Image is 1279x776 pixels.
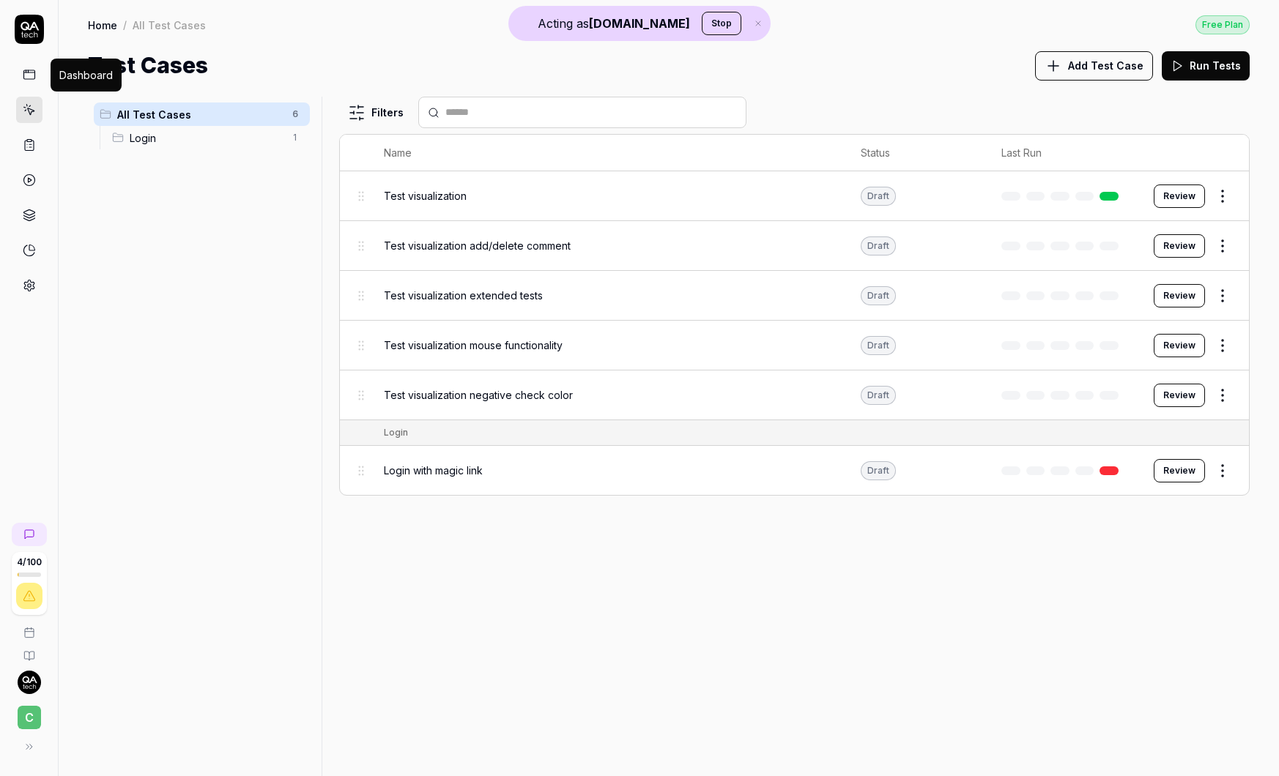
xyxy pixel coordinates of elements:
[384,188,467,204] span: Test visualization
[987,135,1139,171] th: Last Run
[384,288,543,303] span: Test visualization extended tests
[340,321,1249,370] tr: Test visualization mouse functionalityDraftReview
[1035,51,1153,81] button: Add Test Case
[17,558,42,567] span: 4 / 100
[861,386,896,405] div: Draft
[369,135,846,171] th: Name
[384,463,483,478] span: Login with magic link
[1154,184,1205,208] button: Review
[384,238,571,253] span: Test visualization add/delete comment
[384,337,563,353] span: Test visualization mouse functionality
[88,18,117,32] a: Home
[18,706,41,729] span: C
[6,615,52,638] a: Book a call with us
[339,98,412,127] button: Filters
[1154,284,1205,307] button: Review
[340,221,1249,271] tr: Test visualization add/delete commentDraftReview
[846,135,987,171] th: Status
[861,461,896,480] div: Draft
[286,129,304,146] span: 1
[1162,51,1250,81] button: Run Tests
[1154,234,1205,258] button: Review
[340,171,1249,221] tr: Test visualizationDraftReview
[384,426,408,439] div: Login
[88,49,208,82] h1: Test Cases
[340,446,1249,495] tr: Login with magic linkDraftReview
[340,271,1249,321] tr: Test visualization extended testsDraftReview
[130,130,283,146] span: Login
[861,236,896,255] div: Draft
[702,12,741,35] button: Stop
[1154,334,1205,357] button: Review
[286,105,304,123] span: 6
[1154,459,1205,482] button: Review
[1068,58,1143,73] span: Add Test Case
[117,107,283,122] span: All Test Cases
[12,523,47,546] a: New conversation
[133,18,206,32] div: All Test Cases
[861,286,896,305] div: Draft
[384,387,573,403] span: Test visualization negative check color
[340,370,1249,420] tr: Test visualization negative check colorDraftReview
[18,671,41,694] img: 7ccf6c19-61ad-4a6c-8811-018b02a1b829.jpg
[59,67,113,83] div: Dashboard
[1195,15,1250,34] button: Free Plan
[6,638,52,662] a: Documentation
[861,336,896,355] div: Draft
[106,126,310,149] div: Drag to reorderLogin1
[6,694,52,732] button: C
[123,18,127,32] div: /
[861,187,896,206] div: Draft
[1154,384,1205,407] button: Review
